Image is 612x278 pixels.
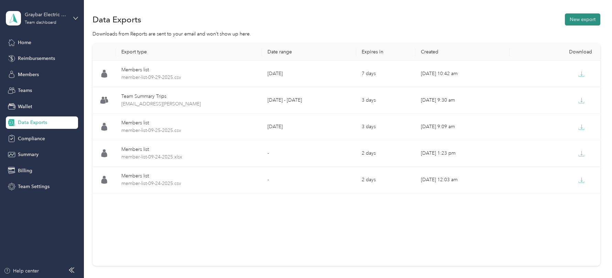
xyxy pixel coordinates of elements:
iframe: Everlance-gr Chat Button Frame [573,239,612,278]
div: Downloads from Reports are sent to your email and won’t show up here. [92,30,600,38]
span: Wallet [18,103,32,110]
div: Team dashboard [25,21,56,25]
td: 7 days [356,61,415,87]
div: Team Summary Trips [121,93,256,100]
div: Graybar Electric Company, Inc [25,11,68,18]
h1: Data Exports [92,16,141,23]
span: Reimbursements [18,55,55,62]
th: Date range [262,43,356,61]
span: member-list-09-29-2025.csv [121,74,256,81]
span: Billing [18,167,32,174]
div: Download [515,49,598,55]
td: [DATE] [262,61,356,87]
td: [DATE] 1:23 pm [415,140,510,167]
span: Compliance [18,135,45,142]
span: member-list-09-24-2025.csv [121,180,256,187]
td: 3 days [356,87,415,114]
td: [DATE] [262,114,356,140]
div: Members list [121,119,256,127]
div: Members list [121,146,256,153]
td: - [262,140,356,167]
td: 2 days [356,167,415,193]
div: Members list [121,172,256,180]
td: [DATE] - [DATE] [262,87,356,114]
td: [DATE] 9:09 am [415,114,510,140]
th: Export type [116,43,262,61]
button: Help center [4,267,39,275]
th: Expires in [356,43,415,61]
span: Members [18,71,39,78]
th: Created [415,43,510,61]
td: 3 days [356,114,415,140]
td: - [262,167,356,193]
span: Team Settings [18,183,50,190]
span: Summary [18,151,39,158]
button: New export [565,13,600,25]
span: member-list-09-25-2025.csv [121,127,256,134]
span: Teams [18,87,32,94]
div: Members list [121,66,256,74]
span: member-list-09-24-2025.xlsx [121,153,256,161]
td: 2 days [356,140,415,167]
span: Home [18,39,31,46]
td: [DATE] 10:42 am [415,61,510,87]
span: team-summary-kayla.bonebrake@graybar.com-trips-2025-06-01-2025-09-25.xlsx [121,100,256,108]
span: Data Exports [18,119,47,126]
td: [DATE] 12:03 am [415,167,510,193]
td: [DATE] 9:30 am [415,87,510,114]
